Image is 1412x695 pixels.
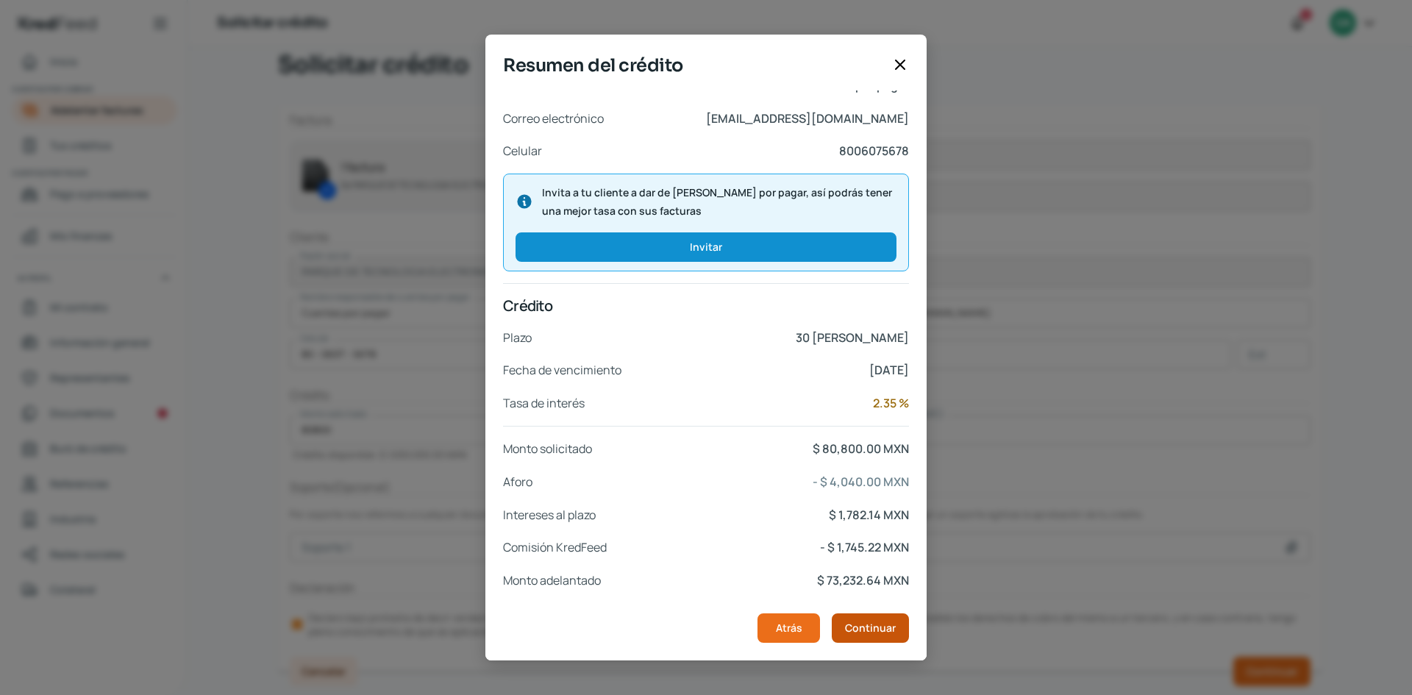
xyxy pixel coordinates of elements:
[503,327,532,349] p: Plazo
[503,140,542,162] p: Celular
[873,393,909,414] p: 2.35 %
[706,108,909,129] p: [EMAIL_ADDRESS][DOMAIN_NAME]
[503,108,604,129] p: Correo electrónico
[869,360,909,381] p: [DATE]
[829,505,909,526] p: $ 1,782.14 MXN
[503,570,601,591] p: Monto adelantado
[503,438,592,460] p: Monto solicitado
[817,570,909,591] p: $ 73,232.64 MXN
[503,360,621,381] p: Fecha de vencimiento
[516,232,896,262] button: Invitar
[832,613,909,643] button: Continuar
[690,242,722,252] span: Invitar
[845,623,896,633] span: Continuar
[796,327,909,349] p: 30 [PERSON_NAME]
[820,537,909,558] p: - $ 1,745.22 MXN
[813,471,909,493] p: - $ 4,040.00 MXN
[839,140,909,162] p: 8006075678
[503,471,532,493] p: Aforo
[503,296,909,316] p: Crédito
[776,623,802,633] span: Atrás
[757,613,820,643] button: Atrás
[503,537,607,558] p: Comisión KredFeed
[503,52,885,79] span: Resumen del crédito
[542,183,896,220] span: Invita a tu cliente a dar de [PERSON_NAME] por pagar, así podrás tener una mejor tasa con sus fac...
[503,505,596,526] p: Intereses al plazo
[503,393,585,414] p: Tasa de interés
[813,438,909,460] p: $ 80,800.00 MXN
